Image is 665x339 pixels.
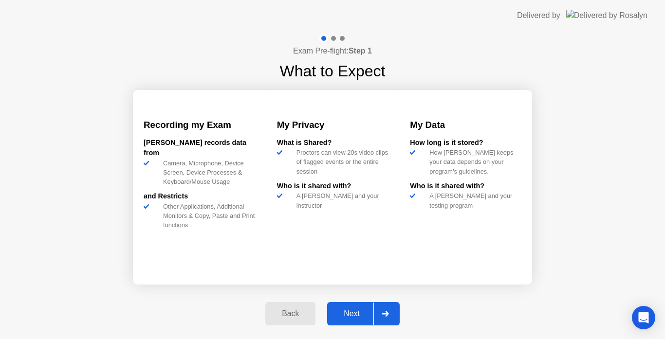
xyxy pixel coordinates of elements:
[265,302,315,325] button: Back
[517,10,560,21] div: Delivered by
[410,138,521,148] div: How long is it stored?
[632,306,655,329] div: Open Intercom Messenger
[144,138,255,159] div: [PERSON_NAME] records data from
[330,309,373,318] div: Next
[277,138,388,148] div: What is Shared?
[159,159,255,187] div: Camera, Microphone, Device Screen, Device Processes & Keyboard/Mouse Usage
[349,47,372,55] b: Step 1
[425,148,521,176] div: How [PERSON_NAME] keeps your data depends on your program’s guidelines.
[293,45,372,57] h4: Exam Pre-flight:
[293,191,388,210] div: A [PERSON_NAME] and your instructor
[144,118,255,132] h3: Recording my Exam
[566,10,647,21] img: Delivered by Rosalyn
[159,202,255,230] div: Other Applications, Additional Monitors & Copy, Paste and Print functions
[425,191,521,210] div: A [PERSON_NAME] and your testing program
[327,302,400,325] button: Next
[293,148,388,176] div: Proctors can view 20s video clips of flagged events or the entire session
[277,118,388,132] h3: My Privacy
[410,181,521,192] div: Who is it shared with?
[268,309,313,318] div: Back
[144,191,255,202] div: and Restricts
[280,59,386,83] h1: What to Expect
[277,181,388,192] div: Who is it shared with?
[410,118,521,132] h3: My Data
